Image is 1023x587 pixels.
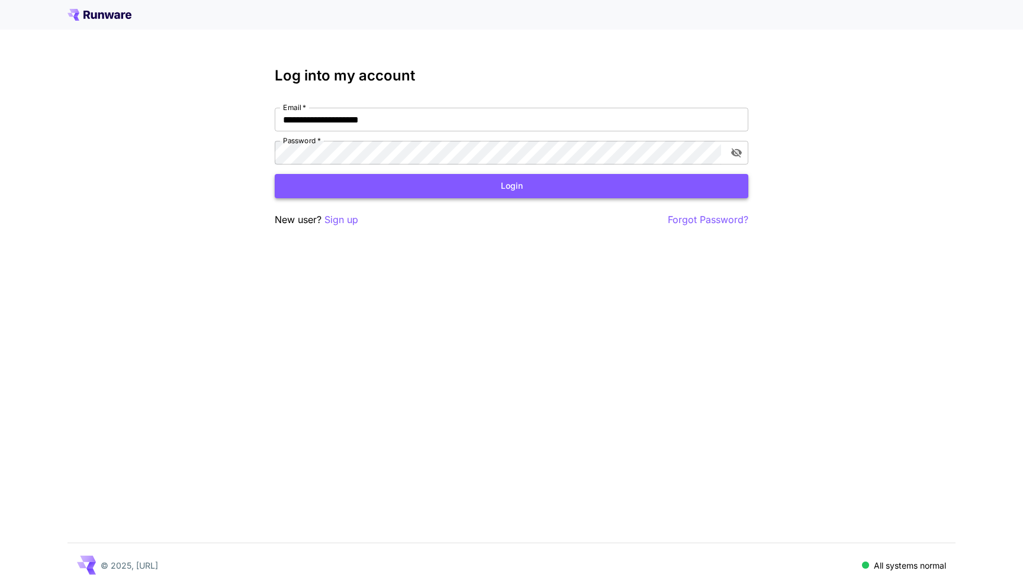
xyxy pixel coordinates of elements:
label: Email [283,102,306,112]
button: Login [275,174,748,198]
h3: Log into my account [275,67,748,84]
p: © 2025, [URL] [101,559,158,572]
button: toggle password visibility [726,142,747,163]
p: All systems normal [874,559,946,572]
label: Password [283,136,321,146]
p: New user? [275,212,358,227]
button: Forgot Password? [668,212,748,227]
button: Sign up [324,212,358,227]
